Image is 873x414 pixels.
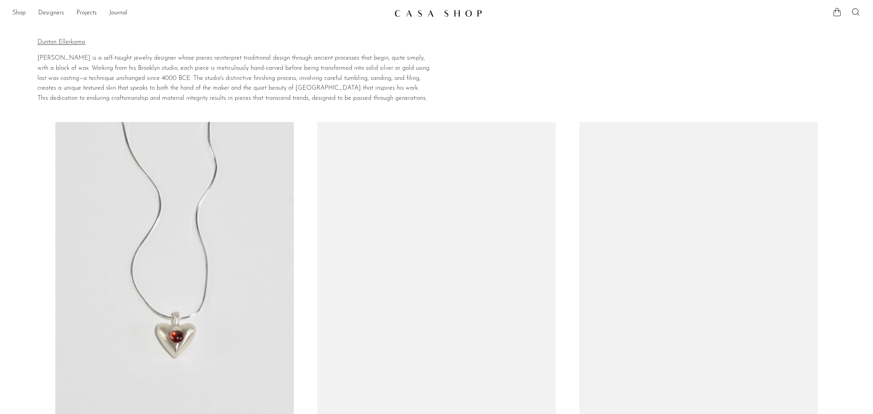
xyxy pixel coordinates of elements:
[37,53,430,103] p: [PERSON_NAME] is a self-taught jewelry designer whose pieces reinterpret traditional design throu...
[109,8,127,18] a: Journal
[12,7,388,20] nav: Desktop navigation
[38,8,64,18] a: Designers
[12,8,26,18] a: Shop
[37,37,430,48] p: Dunton Ellerkamp
[76,8,97,18] a: Projects
[12,7,388,20] ul: NEW HEADER MENU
